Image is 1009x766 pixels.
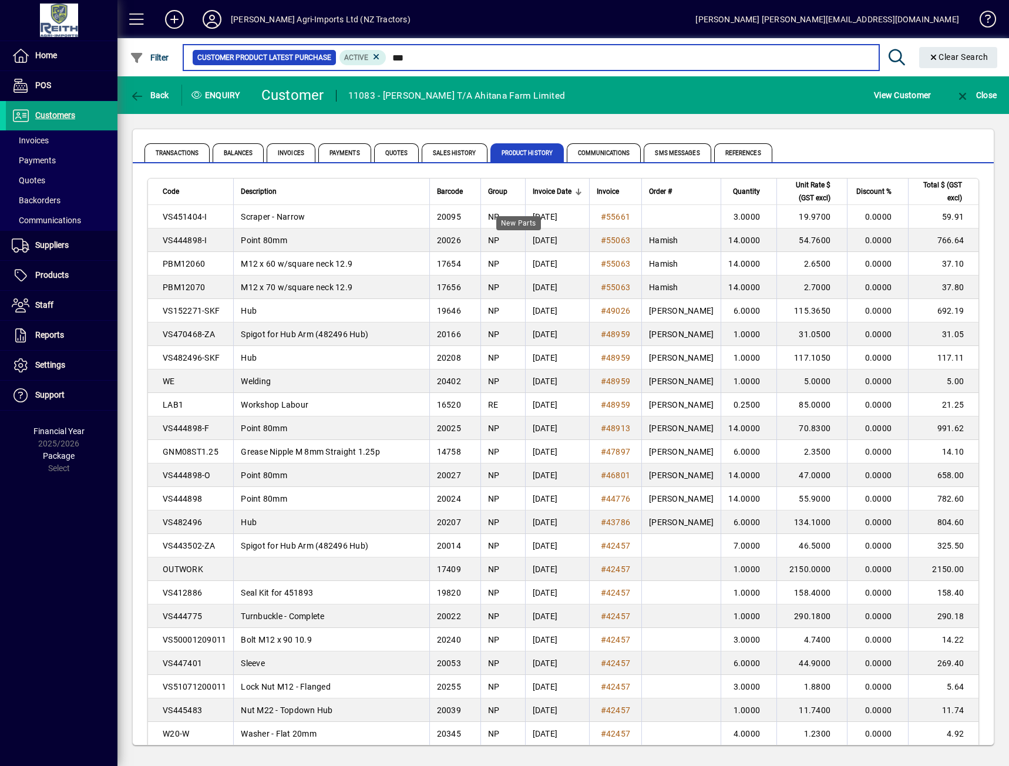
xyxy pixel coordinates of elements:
td: 658.00 [908,463,978,487]
a: #48959 [597,375,635,388]
td: 7.0000 [721,534,776,557]
td: 3.0000 [721,205,776,229]
span: NP [488,377,500,386]
span: Home [35,51,57,60]
a: #42457 [597,633,635,646]
td: [PERSON_NAME] [641,346,721,369]
td: [PERSON_NAME] [641,510,721,534]
td: Hamish [641,276,721,299]
span: 20166 [437,330,461,339]
a: #42457 [597,680,635,693]
span: Invoices [267,143,315,162]
td: [PERSON_NAME] [641,369,721,393]
span: 42457 [606,729,630,738]
div: Total $ (GST excl) [916,179,973,204]
span: 48959 [606,330,630,339]
td: [DATE] [525,252,589,276]
span: Discount % [856,185,892,198]
td: 55.9000 [776,487,847,510]
td: 0.0000 [847,487,908,510]
span: VS482496-SKF [163,353,220,362]
a: Invoices [6,130,117,150]
td: 0.0000 [847,252,908,276]
td: [DATE] [525,369,589,393]
span: View Customer [874,86,931,105]
td: [DATE] [525,510,589,534]
td: 14.0000 [721,416,776,440]
span: VS152271-SKF [163,306,220,315]
div: Group [488,185,518,198]
td: 2.6500 [776,252,847,276]
span: Reports [35,330,64,340]
a: #55063 [597,234,635,247]
td: 85.0000 [776,393,847,416]
span: Hub [241,518,257,527]
td: 0.0000 [847,346,908,369]
span: # [601,259,606,268]
span: LAB1 [163,400,183,409]
span: # [601,283,606,292]
span: NP [488,306,500,315]
span: POS [35,80,51,90]
td: 2.3500 [776,440,847,463]
td: 1.0000 [721,322,776,346]
td: [PERSON_NAME] [641,416,721,440]
span: Scraper - Narrow [241,212,305,221]
a: #42457 [597,586,635,599]
span: Point 80mm [241,236,287,245]
td: 59.91 [908,205,978,229]
td: [DATE] [525,276,589,299]
td: 115.3650 [776,299,847,322]
span: VS444898-O [163,471,211,480]
div: Unit Rate $ (GST excl) [784,179,841,204]
span: 17656 [437,283,461,292]
td: Hamish [641,229,721,252]
span: Suppliers [35,240,69,250]
td: [PERSON_NAME] [641,487,721,510]
span: Welding [241,377,271,386]
td: [DATE] [525,393,589,416]
div: [PERSON_NAME] [PERSON_NAME][EMAIL_ADDRESS][DOMAIN_NAME] [695,10,959,29]
span: # [601,447,606,456]
span: # [601,306,606,315]
span: VS451404-I [163,212,207,221]
td: [DATE] [525,416,589,440]
span: NP [488,259,500,268]
td: 0.0000 [847,205,908,229]
td: 0.2500 [721,393,776,416]
span: Product History [490,143,564,162]
a: Suppliers [6,231,117,260]
span: 20207 [437,518,461,527]
a: Support [6,381,117,410]
span: # [601,236,606,245]
a: #42457 [597,539,635,552]
a: Backorders [6,190,117,210]
span: # [601,565,606,574]
span: NP [488,447,500,456]
a: #46801 [597,469,635,482]
span: Point 80mm [241,424,287,433]
td: 134.1000 [776,510,847,534]
td: 1.0000 [721,369,776,393]
span: PBM12070 [163,283,205,292]
button: Clear [919,47,998,68]
span: Balances [213,143,264,162]
span: VS444898 [163,494,202,503]
span: # [601,212,606,221]
td: [DATE] [525,299,589,322]
span: 42457 [606,565,630,574]
a: #42457 [597,657,635,670]
span: 20024 [437,494,461,503]
span: Invoices [12,136,49,145]
td: 70.8300 [776,416,847,440]
span: Support [35,390,65,399]
span: References [714,143,772,162]
td: 692.19 [908,299,978,322]
span: # [601,541,606,550]
td: [PERSON_NAME] [641,463,721,487]
span: NP [488,212,500,221]
span: 20402 [437,377,461,386]
span: 42457 [606,659,630,668]
span: Settings [35,360,65,369]
span: # [601,377,606,386]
